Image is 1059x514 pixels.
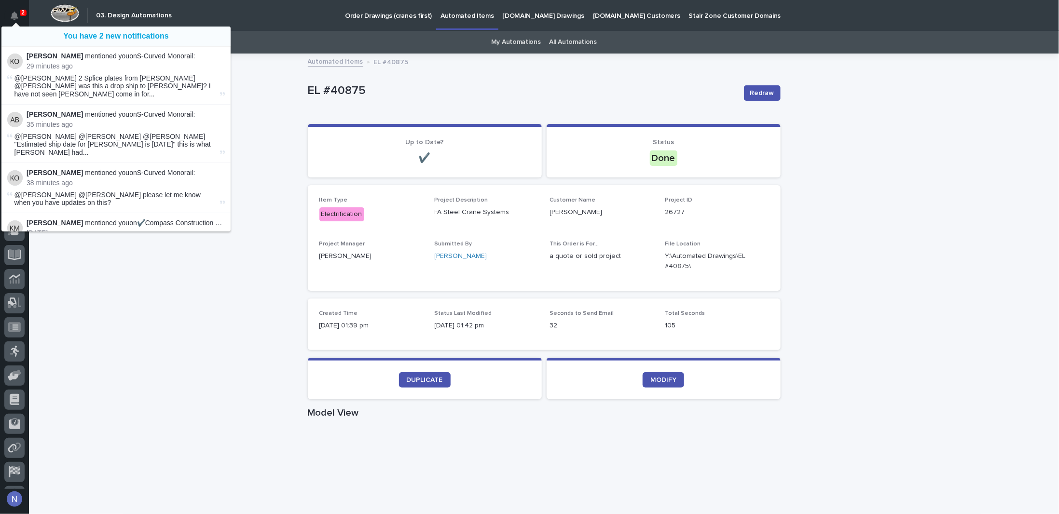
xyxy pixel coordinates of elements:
[27,110,225,119] p: mentioned you on S-Curved Monorail :
[374,56,409,67] p: EL #40875
[14,133,218,157] span: @[PERSON_NAME] @[PERSON_NAME] @[PERSON_NAME] "Estimated ship date for [PERSON_NAME] is [DATE]" th...
[399,372,451,388] a: DUPLICATE
[319,311,358,316] span: Created Time
[550,197,596,203] span: Customer Name
[550,241,599,247] span: This Order is For...
[308,55,363,67] a: Automated Items
[491,31,541,54] a: My Automations
[96,12,172,20] h2: 03. Design Automations
[7,170,23,186] img: Ken Overmyer
[550,311,614,316] span: Seconds to Send Email
[665,207,769,217] p: 26727
[4,6,25,26] button: Notifications
[319,152,530,164] p: ✔️
[435,321,538,331] p: [DATE] 01:42 pm
[550,321,654,331] p: 32
[319,251,423,261] p: [PERSON_NAME]
[550,207,654,217] p: [PERSON_NAME]
[435,251,487,261] a: [PERSON_NAME]
[650,377,676,383] span: MODIFY
[665,197,693,203] span: Project ID
[14,74,218,98] span: @[PERSON_NAME] 2 Splice plates from [PERSON_NAME] @[PERSON_NAME] was this a drop ship to [PERSON_...
[435,197,488,203] span: Project Description
[7,112,23,127] img: Ashton Bontrager
[435,311,492,316] span: Status Last Modified
[653,139,674,146] span: Status
[12,12,25,27] div: Notifications2
[550,251,654,261] p: a quote or sold project
[1,27,231,46] button: You have 2 new notifications
[319,207,364,221] div: Electrification
[435,241,472,247] span: Submitted By
[27,229,225,237] p: [DATE]
[14,191,201,207] span: @[PERSON_NAME] @[PERSON_NAME] please let me know when you have updates on this?
[51,4,79,22] img: Workspace Logo
[63,32,168,41] a: You have 2 new notifications
[308,84,736,98] p: EL #40875
[308,407,781,419] h1: Model View
[665,311,705,316] span: Total Seconds
[27,62,225,70] p: 29 minutes ago
[21,9,25,16] p: 2
[319,241,365,247] span: Project Manager
[27,52,225,60] p: mentioned you on S-Curved Monorail :
[665,241,701,247] span: File Location
[665,251,746,271] : Y:\Automated Drawings\EL #40875\
[4,489,25,509] button: users-avatar
[550,31,597,54] a: All Automations
[405,139,444,146] span: Up to Date?
[27,219,83,227] strong: [PERSON_NAME]
[27,169,225,177] p: mentioned you on S-Curved Monorail :
[319,321,423,331] p: [DATE] 01:39 pm
[27,169,83,176] strong: [PERSON_NAME]
[665,321,769,331] p: 105
[27,52,83,60] strong: [PERSON_NAME]
[407,377,443,383] span: DUPLICATE
[27,179,225,187] p: 38 minutes ago
[435,207,538,217] p: FA Steel Crane Systems
[744,85,781,101] button: Redraw
[750,88,774,98] span: Redraw
[27,121,225,129] p: 35 minutes ago
[643,372,684,388] a: MODIFY
[650,150,677,166] div: Done
[27,110,83,118] strong: [PERSON_NAME]
[319,197,348,203] span: Item Type
[27,219,225,227] p: mentioned you on ✔️Compass Construction Group - Bridge Crane :
[7,220,23,236] img: Kyle Miller
[7,54,23,69] img: Ken Overmyer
